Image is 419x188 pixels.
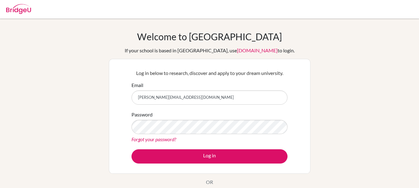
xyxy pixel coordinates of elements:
[237,47,278,53] a: [DOMAIN_NAME]
[125,47,295,54] div: If your school is based in [GEOGRAPHIC_DATA], use to login.
[206,178,213,186] p: OR
[131,69,288,77] p: Log in below to research, discover and apply to your dream university.
[137,31,282,42] h1: Welcome to [GEOGRAPHIC_DATA]
[131,149,288,164] button: Log in
[6,4,31,14] img: Bridge-U
[131,136,176,142] a: Forgot your password?
[131,111,153,118] label: Password
[131,81,143,89] label: Email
